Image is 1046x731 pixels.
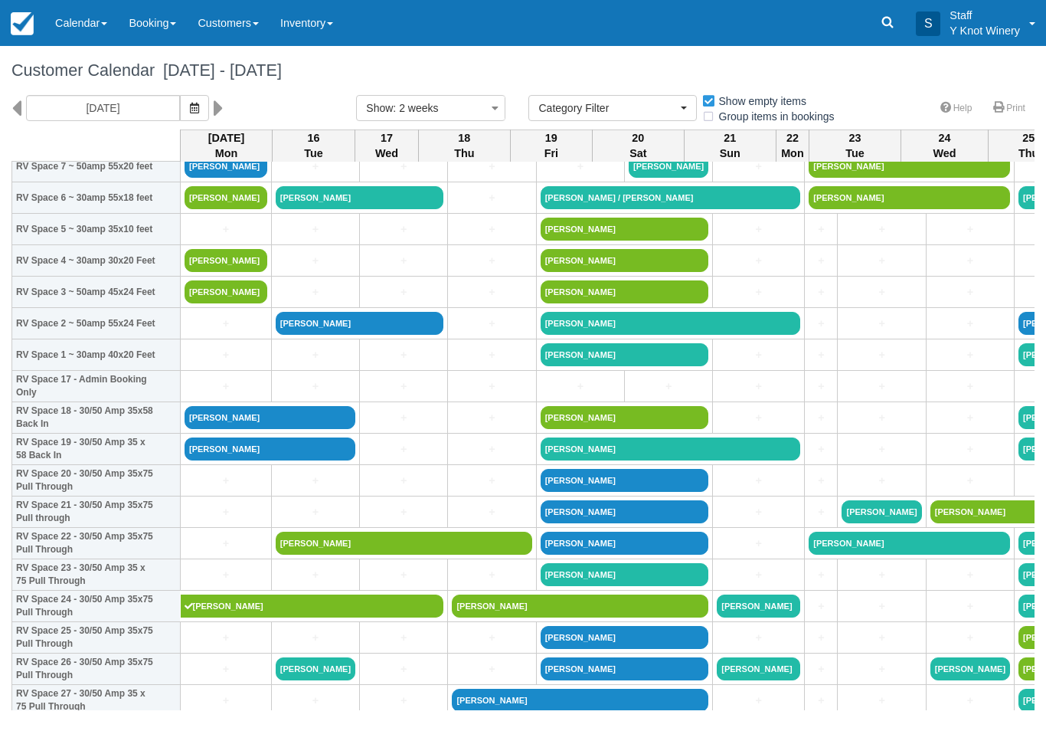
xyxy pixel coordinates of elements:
[393,102,438,114] span: : 2 weeks
[452,159,531,175] a: +
[809,598,833,615] a: +
[452,410,531,426] a: +
[842,567,921,583] a: +
[541,406,709,429] a: [PERSON_NAME]
[930,441,1010,457] a: +
[930,473,1010,489] a: +
[364,567,443,583] a: +
[510,129,592,162] th: 19 Fri
[538,100,677,116] span: Category Filter
[11,61,1035,80] h1: Customer Calendar
[452,379,531,395] a: +
[916,11,940,36] div: S
[12,654,181,685] th: RV Space 26 - 30/50 Amp 35x75 Pull Through
[717,284,800,300] a: +
[276,693,355,709] a: +
[842,598,921,615] a: +
[364,284,443,300] a: +
[629,379,708,395] a: +
[717,473,800,489] a: +
[452,316,531,332] a: +
[276,504,355,520] a: +
[629,155,708,178] a: [PERSON_NAME]
[528,95,697,121] button: Category Filter
[717,567,800,583] a: +
[930,630,1010,646] a: +
[701,95,819,106] span: Show empty items
[366,102,393,114] span: Show
[364,661,443,677] a: +
[541,218,709,241] a: [PERSON_NAME]
[355,129,419,162] th: 17 Wed
[592,129,684,162] th: 20 Sat
[717,159,800,175] a: +
[185,406,355,429] a: [PERSON_NAME]
[273,129,355,162] th: 16 Tue
[541,657,709,680] a: [PERSON_NAME]
[452,504,531,520] a: +
[809,253,833,269] a: +
[984,97,1035,120] a: Print
[776,129,809,162] th: 22 Mon
[541,343,709,366] a: [PERSON_NAME]
[364,253,443,269] a: +
[364,221,443,238] a: +
[185,316,267,332] a: +
[155,61,282,80] span: [DATE] - [DATE]
[185,693,267,709] a: +
[185,661,267,677] a: +
[541,249,709,272] a: [PERSON_NAME]
[12,339,181,371] th: RV Space 1 ~ 30amp 40x20 Feet
[842,253,921,269] a: +
[931,97,982,120] a: Help
[842,630,921,646] a: +
[364,504,443,520] a: +
[185,473,267,489] a: +
[842,500,921,523] a: [PERSON_NAME]
[930,598,1010,615] a: +
[541,379,620,395] a: +
[12,622,181,654] th: RV Space 25 - 30/50 Amp 35x75 Pull Through
[809,347,833,363] a: +
[11,12,34,35] img: checkfront-main-nav-mini-logo.png
[809,186,1010,209] a: [PERSON_NAME]
[12,245,181,277] th: RV Space 4 ~ 30amp 30x20 Feet
[364,379,443,395] a: +
[12,528,181,559] th: RV Space 22 - 30/50 Amp 35x75 Pull Through
[541,563,709,586] a: [PERSON_NAME]
[185,249,267,272] a: [PERSON_NAME]
[12,214,181,245] th: RV Space 5 ~ 30amp 35x10 feet
[842,347,921,363] a: +
[181,129,273,162] th: [DATE] Mon
[276,473,355,489] a: +
[950,8,1020,23] p: Staff
[276,159,355,175] a: +
[185,567,267,583] a: +
[541,469,709,492] a: [PERSON_NAME]
[276,657,355,680] a: [PERSON_NAME]
[181,595,444,618] a: [PERSON_NAME]
[276,379,355,395] a: +
[809,693,833,709] a: +
[701,105,845,128] label: Group items in bookings
[452,221,531,238] a: +
[809,284,833,300] a: +
[930,347,1010,363] a: +
[364,441,443,457] a: +
[452,689,708,712] a: [PERSON_NAME]
[452,190,531,206] a: +
[842,410,921,426] a: +
[364,347,443,363] a: +
[452,630,531,646] a: +
[185,504,267,520] a: +
[541,280,709,303] a: [PERSON_NAME]
[364,693,443,709] a: +
[12,277,181,308] th: RV Space 3 ~ 50amp 45x24 Feet
[809,567,833,583] a: +
[930,316,1010,332] a: +
[809,129,901,162] th: 23 Tue
[185,155,267,178] a: [PERSON_NAME]
[717,221,800,238] a: +
[930,693,1010,709] a: +
[930,567,1010,583] a: +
